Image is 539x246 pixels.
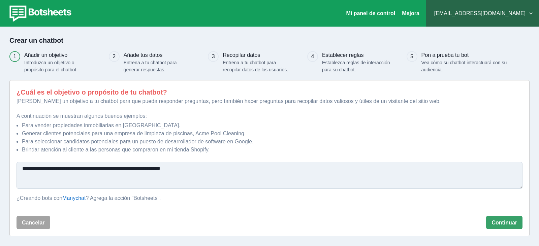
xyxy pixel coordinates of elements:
font: Brindar atención al cliente a las personas que compraron en mi tienda Shopify. [22,147,210,152]
font: Establecer reglas [322,52,364,58]
font: Vea cómo su chatbot interactuará con su audiencia. [421,60,507,72]
font: 5 [410,54,413,59]
font: Mejora [402,10,419,16]
font: 2 [113,54,116,59]
font: Para seleccionar candidatos potenciales para un puesto de desarrollador de software en Google. [22,139,254,144]
font: Crear un chatbot [9,37,63,44]
a: Mi panel de control [346,10,395,16]
font: Cancelar [22,220,45,225]
font: Introduzca un objetivo o propósito para el chatbot [24,60,76,72]
div: Progreso [9,51,530,73]
font: Añade tus datos [124,52,163,58]
font: ¿Cuál es el objetivo o propósito de tu chatbot? [17,89,167,96]
font: Generar clientes potenciales para una empresa de limpieza de piscinas, Acme Pool Cleaning. [22,131,246,136]
font: Continuar [492,220,517,225]
font: Pon a prueba tu bot [421,52,469,58]
font: ¿Creando bots con [17,195,62,201]
font: 1 [13,54,17,59]
font: Entrena a tu chatbot para generar respuestas. [124,60,177,72]
font: Añadir un objetivo [24,52,67,58]
a: Manychat [62,195,86,201]
font: Establezca reglas de interacción para su chatbot. [322,60,390,72]
font: ? Agrega la acción "Botsheets". [86,195,161,201]
font: Recopilar datos [223,52,260,58]
font: Para vender propiedades inmobiliarias en [GEOGRAPHIC_DATA]. [22,122,181,128]
button: Cancelar [17,216,50,229]
font: [PERSON_NAME] un objetivo a tu chatbot para que pueda responder preguntas, pero también hacer pre... [17,98,441,104]
font: 4 [311,54,314,59]
button: Continuar [486,216,522,229]
font: 3 [212,54,215,59]
font: A continuación se muestran algunos buenos ejemplos: [17,113,147,119]
img: botsheets-logo.png [5,4,73,23]
button: [EMAIL_ADDRESS][DOMAIN_NAME] [432,7,534,20]
font: Entrena a tu chatbot para recopilar datos de los usuarios. [223,60,288,72]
